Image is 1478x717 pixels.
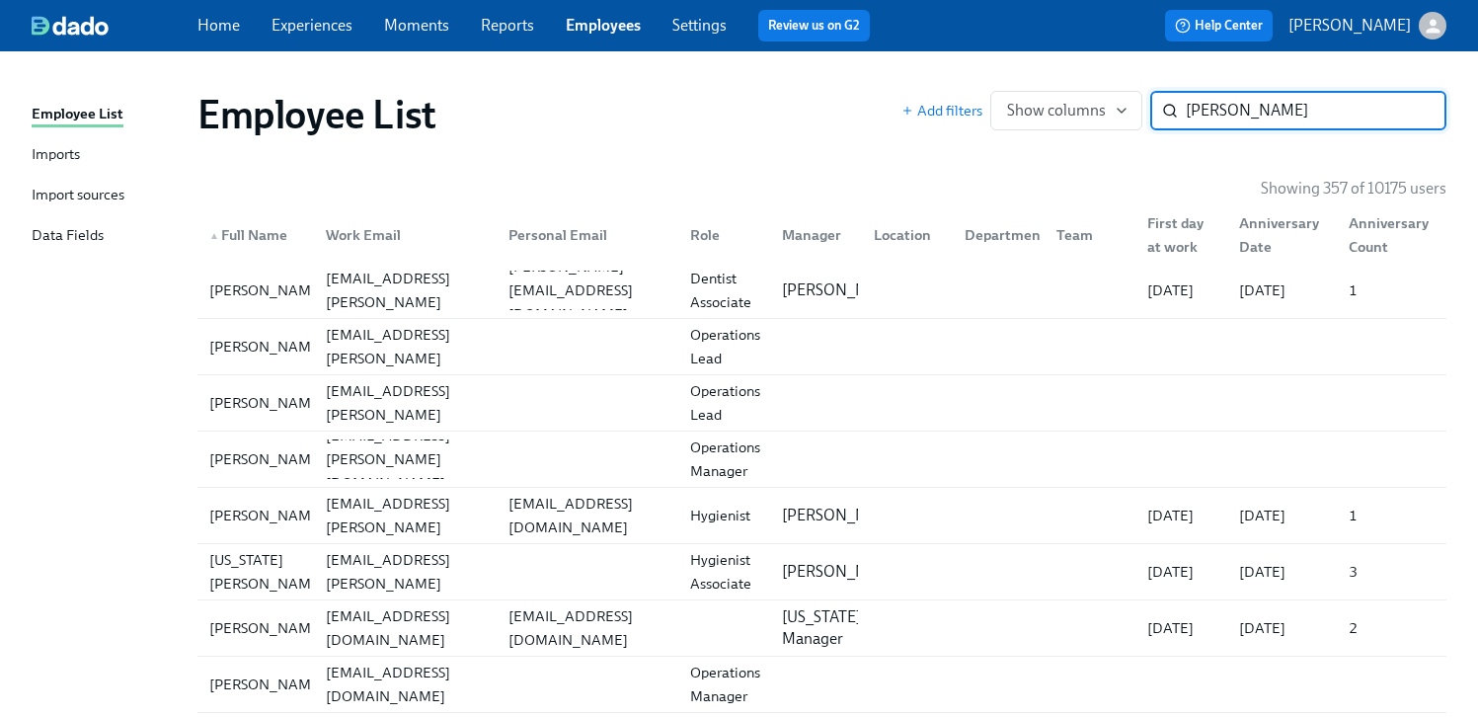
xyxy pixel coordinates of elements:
[1341,560,1442,584] div: 3
[782,505,904,526] p: [PERSON_NAME]
[197,375,1446,432] a: [PERSON_NAME][PERSON_NAME][EMAIL_ADDRESS][PERSON_NAME][DOMAIN_NAME]Operations Lead
[501,492,675,539] div: [EMAIL_ADDRESS][DOMAIN_NAME]
[782,561,904,583] p: [PERSON_NAME]
[318,356,493,450] div: [PERSON_NAME][EMAIL_ADDRESS][PERSON_NAME][DOMAIN_NAME]
[318,243,493,338] div: [PERSON_NAME][EMAIL_ADDRESS][PERSON_NAME][DOMAIN_NAME]
[318,424,493,495] div: [EMAIL_ADDRESS][PERSON_NAME][DOMAIN_NAME]
[209,231,219,241] span: ▲
[682,661,768,708] div: Operations Manager
[197,600,1446,656] div: [PERSON_NAME][EMAIL_ADDRESS][DOMAIN_NAME][EMAIL_ADDRESS][DOMAIN_NAME][US_STATE] Manager[DATE][DATE]2
[766,215,858,255] div: Manager
[682,267,766,314] div: Dentist Associate
[32,184,182,208] a: Import sources
[682,379,768,427] div: Operations Lead
[1139,279,1223,302] div: [DATE]
[32,103,182,127] a: Employee List
[197,544,1446,599] div: [US_STATE][PERSON_NAME][US_STATE][EMAIL_ADDRESS][PERSON_NAME][DOMAIN_NAME]Hygienist Associate[PER...
[201,673,333,696] div: [PERSON_NAME]
[1165,10,1273,41] button: Help Center
[901,101,982,120] button: Add filters
[1231,279,1333,302] div: [DATE]
[32,224,104,249] div: Data Fields
[318,223,493,247] div: Work Email
[197,432,1446,488] a: [PERSON_NAME][EMAIL_ADDRESS][PERSON_NAME][DOMAIN_NAME]Operations Manager
[201,223,310,247] div: Full Name
[310,215,493,255] div: Work Email
[201,548,333,596] div: [US_STATE][PERSON_NAME]
[501,604,675,652] div: [EMAIL_ADDRESS][DOMAIN_NAME]
[197,544,1446,600] a: [US_STATE][PERSON_NAME][US_STATE][EMAIL_ADDRESS][PERSON_NAME][DOMAIN_NAME]Hygienist Associate[PER...
[1341,504,1442,527] div: 1
[1223,215,1333,255] div: Anniversary Date
[201,335,333,358] div: [PERSON_NAME]
[1288,12,1446,40] button: [PERSON_NAME]
[32,103,123,127] div: Employee List
[1139,616,1223,640] div: [DATE]
[481,16,534,35] a: Reports
[201,279,333,302] div: [PERSON_NAME]
[197,263,1446,319] a: [PERSON_NAME][PERSON_NAME][EMAIL_ADDRESS][PERSON_NAME][DOMAIN_NAME][PERSON_NAME][EMAIL_ADDRESS][D...
[682,504,766,527] div: Hygienist
[32,143,182,168] a: Imports
[201,391,333,415] div: [PERSON_NAME]
[782,606,861,650] p: [US_STATE] Manager
[682,323,768,370] div: Operations Lead
[1049,223,1132,247] div: Team
[1231,560,1333,584] div: [DATE]
[768,16,860,36] a: Review us on G2
[782,279,904,301] p: [PERSON_NAME]
[1341,211,1442,259] div: Anniversary Count
[1041,215,1132,255] div: Team
[774,223,858,247] div: Manager
[672,16,727,35] a: Settings
[1231,211,1333,259] div: Anniversary Date
[32,16,109,36] img: dado
[1139,504,1223,527] div: [DATE]
[493,215,675,255] div: Personal Email
[318,524,493,619] div: [US_STATE][EMAIL_ADDRESS][PERSON_NAME][DOMAIN_NAME]
[318,299,493,394] div: [PERSON_NAME][EMAIL_ADDRESS][PERSON_NAME][DOMAIN_NAME]
[318,604,493,652] div: [EMAIL_ADDRESS][DOMAIN_NAME]
[318,468,493,563] div: [PERSON_NAME][EMAIL_ADDRESS][PERSON_NAME][DOMAIN_NAME]
[1139,211,1223,259] div: First day at work
[957,223,1054,247] div: Department
[1186,91,1446,130] input: Search by name
[201,447,333,471] div: [PERSON_NAME]
[1333,215,1442,255] div: Anniversary Count
[1231,504,1333,527] div: [DATE]
[501,255,675,326] div: [PERSON_NAME][EMAIL_ADDRESS][DOMAIN_NAME]
[858,215,950,255] div: Location
[197,375,1446,431] div: [PERSON_NAME][PERSON_NAME][EMAIL_ADDRESS][PERSON_NAME][DOMAIN_NAME]Operations Lead
[318,661,493,708] div: [EMAIL_ADDRESS][DOMAIN_NAME]
[566,16,641,35] a: Employees
[674,215,766,255] div: Role
[197,319,1446,374] div: [PERSON_NAME][PERSON_NAME][EMAIL_ADDRESS][PERSON_NAME][DOMAIN_NAME]Operations Lead
[682,548,766,596] div: Hygienist Associate
[32,184,124,208] div: Import sources
[384,16,449,35] a: Moments
[197,319,1446,375] a: [PERSON_NAME][PERSON_NAME][EMAIL_ADDRESS][PERSON_NAME][DOMAIN_NAME]Operations Lead
[197,600,1446,657] a: [PERSON_NAME][EMAIL_ADDRESS][DOMAIN_NAME][EMAIL_ADDRESS][DOMAIN_NAME][US_STATE] Manager[DATE][DATE]2
[32,143,80,168] div: Imports
[197,657,1446,713] a: [PERSON_NAME][EMAIL_ADDRESS][DOMAIN_NAME]Operations Manager
[1175,16,1263,36] span: Help Center
[201,504,333,527] div: [PERSON_NAME]
[197,657,1446,712] div: [PERSON_NAME][EMAIL_ADDRESS][DOMAIN_NAME]Operations Manager
[949,215,1041,255] div: Department
[197,16,240,35] a: Home
[197,488,1446,544] a: [PERSON_NAME][PERSON_NAME][EMAIL_ADDRESS][PERSON_NAME][DOMAIN_NAME][EMAIL_ADDRESS][DOMAIN_NAME]Hy...
[1341,279,1442,302] div: 1
[501,223,675,247] div: Personal Email
[32,16,197,36] a: dado
[272,16,352,35] a: Experiences
[1288,15,1411,37] p: [PERSON_NAME]
[682,436,768,483] div: Operations Manager
[990,91,1142,130] button: Show columns
[197,263,1446,318] div: [PERSON_NAME][PERSON_NAME][EMAIL_ADDRESS][PERSON_NAME][DOMAIN_NAME][PERSON_NAME][EMAIL_ADDRESS][D...
[1261,178,1446,199] p: Showing 357 of 10175 users
[201,215,310,255] div: ▲Full Name
[1231,616,1333,640] div: [DATE]
[32,224,182,249] a: Data Fields
[197,488,1446,543] div: [PERSON_NAME][PERSON_NAME][EMAIL_ADDRESS][PERSON_NAME][DOMAIN_NAME][EMAIL_ADDRESS][DOMAIN_NAME]Hy...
